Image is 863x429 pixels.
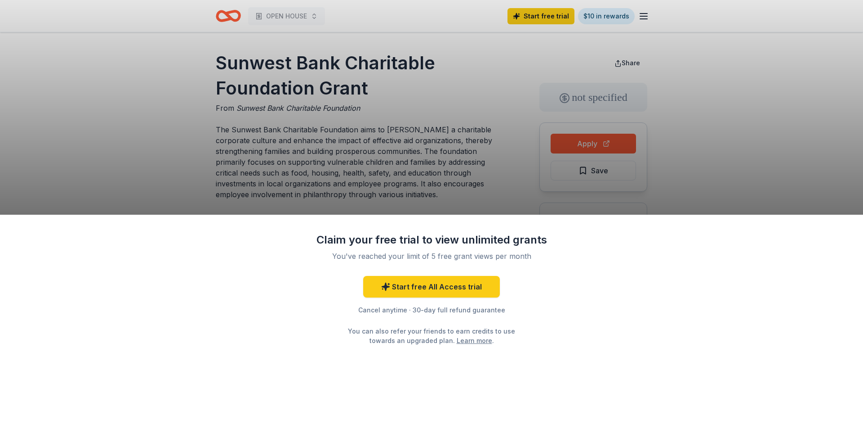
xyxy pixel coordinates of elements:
div: You can also refer your friends to earn credits to use towards an upgraded plan. . [340,326,523,345]
div: Cancel anytime · 30-day full refund guarantee [315,305,548,316]
div: You've reached your limit of 5 free grant views per month [325,251,538,262]
a: Learn more [457,336,492,345]
div: Claim your free trial to view unlimited grants [315,233,548,247]
a: Start free All Access trial [363,276,500,298]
